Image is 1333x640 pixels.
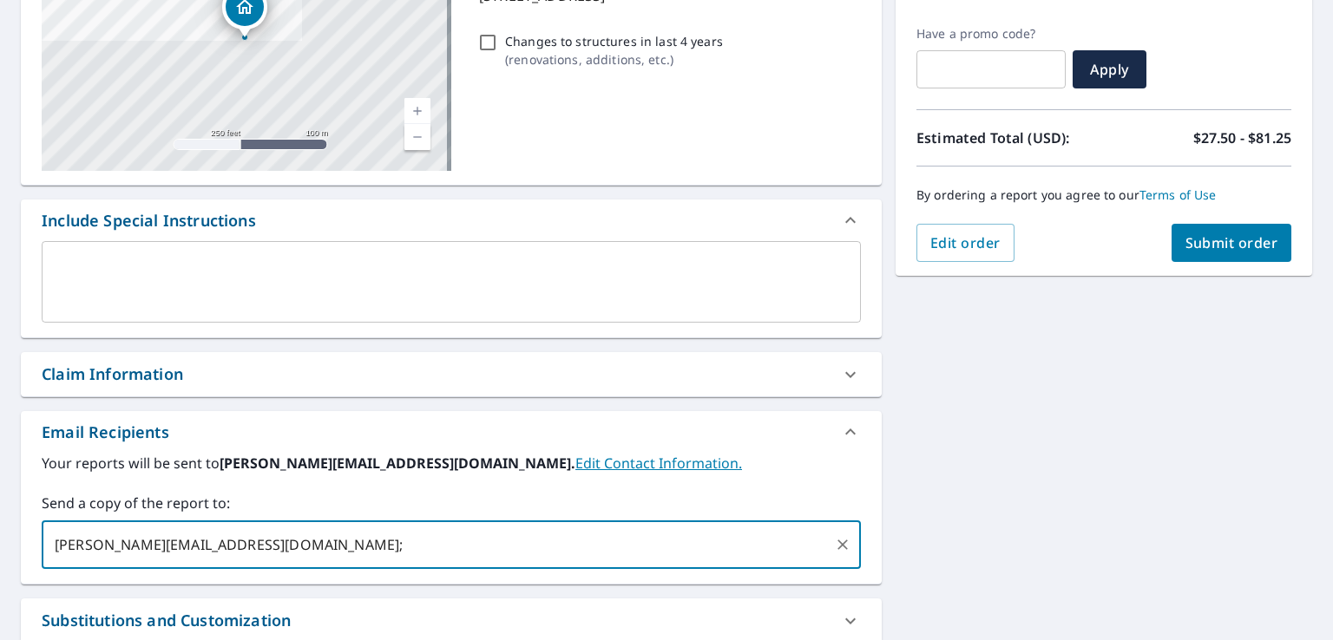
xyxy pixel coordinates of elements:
[505,32,723,50] p: Changes to structures in last 4 years
[42,421,169,444] div: Email Recipients
[916,127,1104,148] p: Estimated Total (USD):
[1139,186,1217,203] a: Terms of Use
[404,98,430,124] a: Current Level 17, Zoom In
[1172,224,1292,262] button: Submit order
[42,209,256,232] div: Include Special Instructions
[42,362,183,386] div: Claim Information
[575,454,742,473] a: EditContactInfo
[505,50,723,69] p: ( renovations, additions, etc. )
[930,233,1001,252] span: Edit order
[42,609,291,632] div: Substitutions and Customization
[220,454,575,473] b: [PERSON_NAME][EMAIL_ADDRESS][DOMAIN_NAME].
[404,124,430,150] a: Current Level 17, Zoom Out
[1073,50,1146,88] button: Apply
[42,453,861,473] label: Your reports will be sent to
[916,187,1291,203] p: By ordering a report you agree to our
[916,26,1066,42] label: Have a promo code?
[21,411,882,453] div: Email Recipients
[1193,127,1291,148] p: $27.50 - $81.25
[831,532,855,557] button: Clear
[21,352,882,396] div: Claim Information
[1185,233,1278,252] span: Submit order
[916,224,1015,262] button: Edit order
[21,199,882,241] div: Include Special Instructions
[42,493,861,513] label: Send a copy of the report to:
[1087,60,1133,79] span: Apply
